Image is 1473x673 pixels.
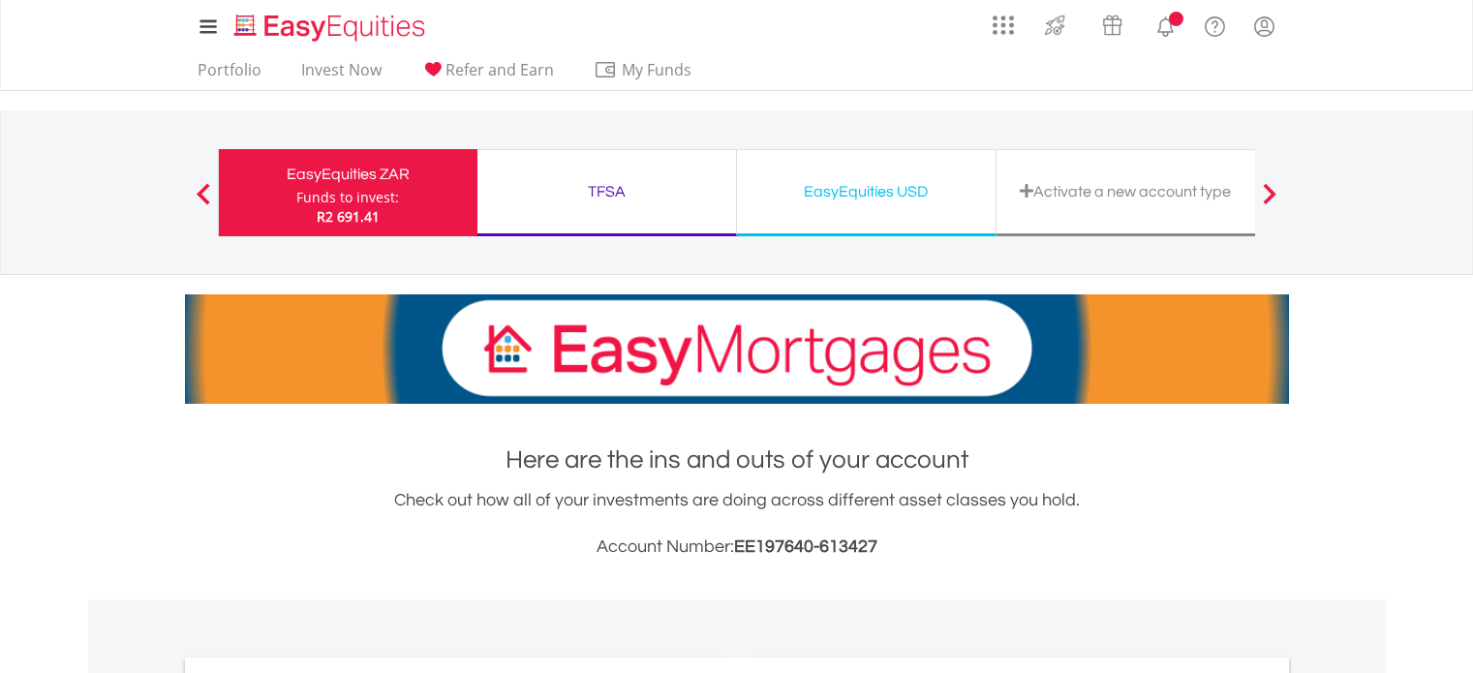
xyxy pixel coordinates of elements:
img: vouchers-v2.svg [1096,10,1128,41]
div: TFSA [489,178,724,205]
div: Funds to invest: [296,188,399,207]
a: Notifications [1141,5,1190,44]
a: AppsGrid [980,5,1027,36]
div: EasyEquities ZAR [230,161,466,188]
div: EasyEquities USD [749,178,984,205]
img: grid-menu-icon.svg [993,15,1014,36]
img: thrive-v2.svg [1039,10,1071,41]
img: EasyEquities_Logo.png [230,12,433,44]
a: Vouchers [1084,5,1141,41]
span: EE197640-613427 [734,537,877,556]
span: R2 691.41 [317,207,380,226]
a: Portfolio [190,60,269,90]
a: Home page [227,5,433,44]
div: Check out how all of your investments are doing across different asset classes you hold. [185,487,1289,561]
span: My Funds [594,57,721,82]
a: FAQ's and Support [1190,5,1240,44]
a: My Profile [1240,5,1289,47]
span: Refer and Earn [445,59,554,80]
a: Refer and Earn [414,60,562,90]
a: Invest Now [293,60,389,90]
h1: Here are the ins and outs of your account [185,443,1289,477]
h3: Account Number: [185,534,1289,561]
img: EasyMortage Promotion Banner [185,294,1289,404]
div: Activate a new account type [1008,178,1243,205]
